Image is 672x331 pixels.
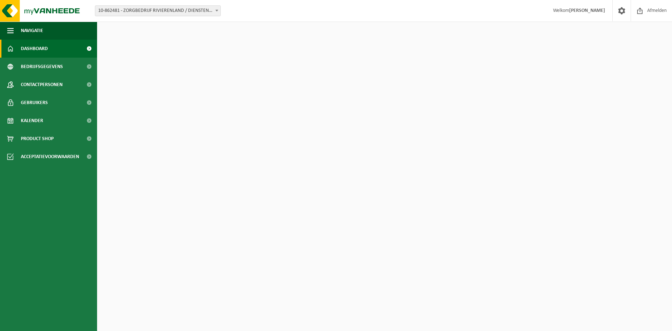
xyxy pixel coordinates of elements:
span: 10-862481 - ZORGBEDRIJF RIVIERENLAND / DIENSTENCENTRUM DEN DEIGEM - MECHELEN [95,6,220,16]
span: Gebruikers [21,94,48,112]
span: Contactpersonen [21,76,63,94]
span: 10-862481 - ZORGBEDRIJF RIVIERENLAND / DIENSTENCENTRUM DEN DEIGEM - MECHELEN [95,5,221,16]
span: Acceptatievoorwaarden [21,148,79,166]
strong: [PERSON_NAME] [569,8,605,13]
span: Bedrijfsgegevens [21,58,63,76]
span: Navigatie [21,22,43,40]
span: Dashboard [21,40,48,58]
span: Product Shop [21,130,54,148]
span: Kalender [21,112,43,130]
